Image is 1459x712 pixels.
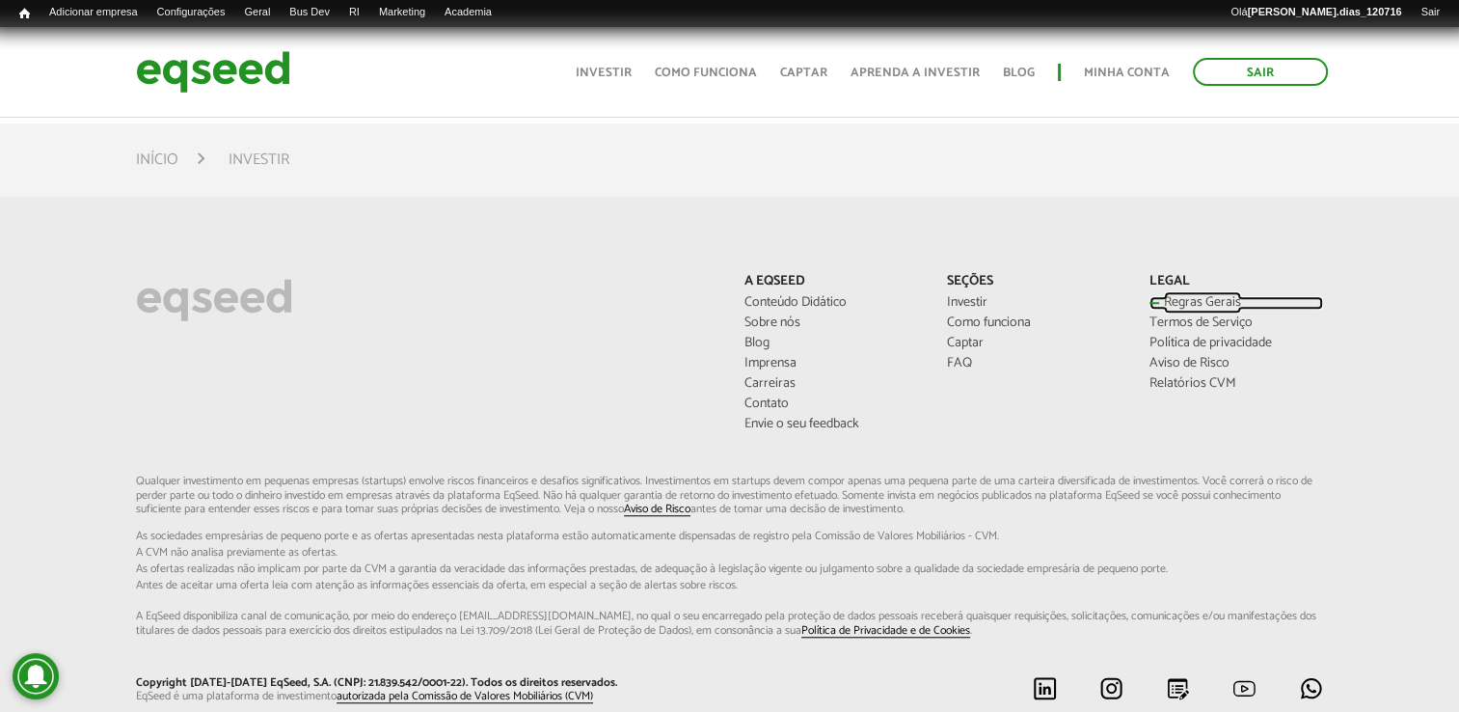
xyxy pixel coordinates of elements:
img: whatsapp.svg [1299,676,1323,700]
a: Início [10,5,40,23]
img: blog.svg [1166,676,1190,700]
span: As ofertas realizadas não implicam por parte da CVM a garantia da veracidade das informações p... [136,563,1323,575]
a: Conteúdo Didático [743,296,917,310]
a: Sair [1411,5,1449,20]
a: Investir [947,296,1121,310]
a: Investir [576,67,632,79]
a: Termos de Serviço [1149,316,1323,330]
a: Envie o seu feedback [743,418,917,431]
img: EqSeed Logo [136,274,292,326]
a: FAQ [947,357,1121,370]
a: Blog [743,337,917,350]
a: Como funciona [655,67,757,79]
span: Antes de aceitar uma oferta leia com atenção as informações essenciais da oferta, em especial... [136,580,1323,591]
img: linkedin.svg [1033,676,1057,700]
img: youtube.svg [1232,676,1256,700]
a: Relatórios CVM [1149,377,1323,391]
p: EqSeed é uma plataforma de investimento [136,690,715,703]
a: Política de Privacidade e de Cookies [801,625,970,638]
img: EqSeed [136,46,290,97]
a: Captar [780,67,827,79]
a: Aviso de Risco [624,504,690,516]
a: Regras Gerais [1149,296,1323,310]
p: Qualquer investimento em pequenas empresas (startups) envolve riscos financeiros e desafios signi... [136,475,1323,638]
p: Seções [947,274,1121,290]
a: Captar [947,337,1121,350]
a: Imprensa [743,357,917,370]
p: Legal [1149,274,1323,290]
span: Início [19,7,30,20]
a: Aviso de Risco [1149,357,1323,370]
p: Copyright [DATE]-[DATE] EqSeed, S.A. (CNPJ: 21.839.542/0001-22). Todos os direitos reservados. [136,676,715,690]
a: Configurações [148,5,235,20]
a: Aprenda a investir [851,67,980,79]
a: Sobre nós [743,316,917,330]
a: RI [339,5,369,20]
a: Política de privacidade [1149,337,1323,350]
a: Marketing [369,5,435,20]
a: Início [136,152,178,168]
a: Sair [1193,58,1328,86]
li: Investir [229,147,289,173]
a: Bus Dev [280,5,339,20]
a: Minha conta [1084,67,1170,79]
span: A CVM não analisa previamente as ofertas. [136,547,1323,559]
a: Carreiras [743,377,917,391]
a: Contato [743,397,917,411]
a: Academia [435,5,501,20]
a: Como funciona [947,316,1121,330]
strong: [PERSON_NAME].dias_120716 [1248,6,1402,17]
p: A EqSeed [743,274,917,290]
a: Blog [1003,67,1035,79]
a: Geral [234,5,280,20]
span: As sociedades empresárias de pequeno porte e as ofertas apresentadas nesta plataforma estão aut... [136,531,1323,542]
a: autorizada pela Comissão de Valores Mobiliários (CVM) [337,691,593,703]
a: Olá[PERSON_NAME].dias_120716 [1221,5,1411,20]
a: Adicionar empresa [40,5,148,20]
img: instagram.svg [1099,676,1123,700]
